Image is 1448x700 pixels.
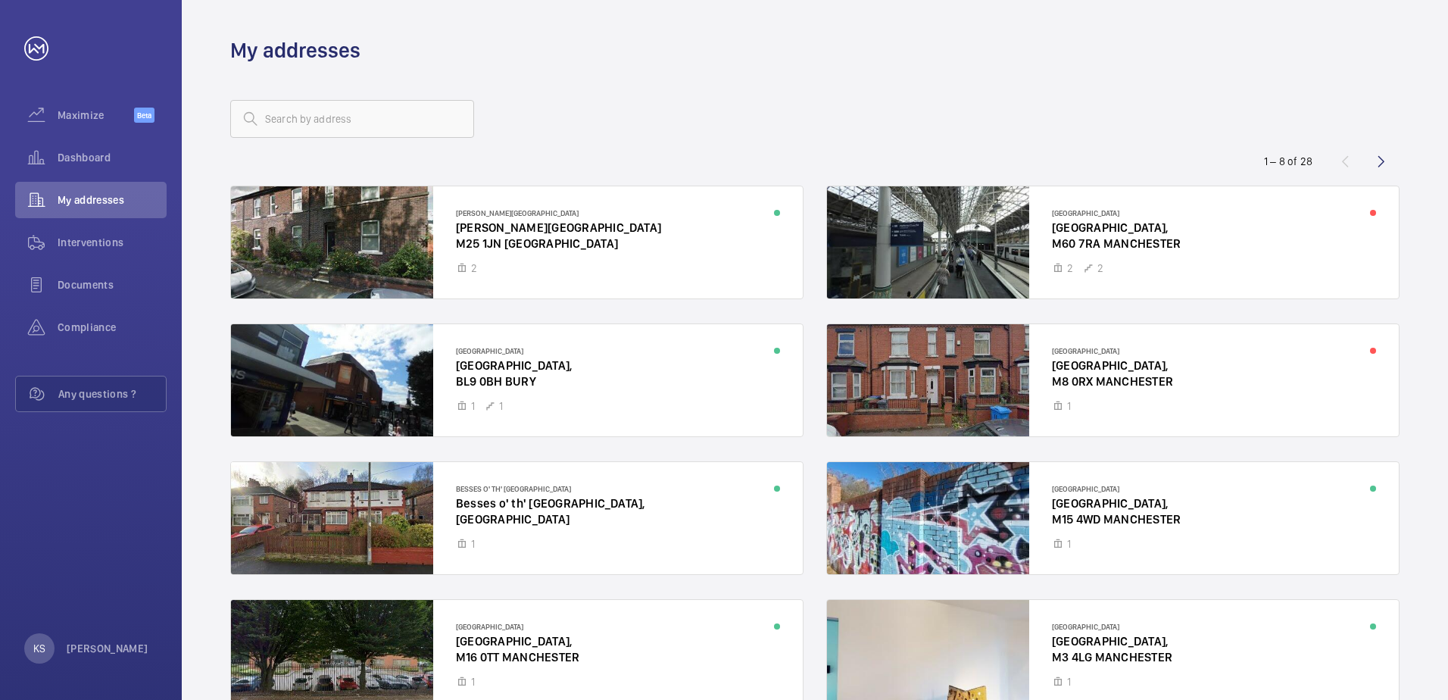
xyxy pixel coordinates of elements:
p: [PERSON_NAME] [67,641,148,656]
span: Compliance [58,320,167,335]
input: Search by address [230,100,474,138]
span: Maximize [58,108,134,123]
span: Interventions [58,235,167,250]
span: Beta [134,108,154,123]
span: Any questions ? [58,386,166,402]
div: 1 – 8 of 28 [1264,154,1312,169]
h1: My addresses [230,36,360,64]
span: Documents [58,277,167,292]
p: KS [33,641,45,656]
span: Dashboard [58,150,167,165]
span: My addresses [58,192,167,208]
